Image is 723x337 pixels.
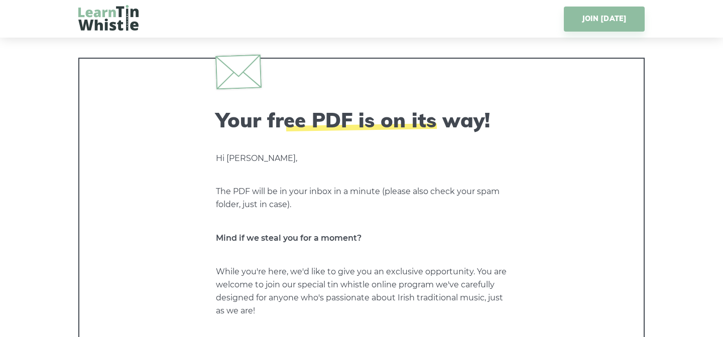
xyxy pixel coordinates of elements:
[216,233,361,243] strong: Mind if we steal you for a moment?
[215,54,262,89] img: envelope.svg
[216,265,507,317] p: While you're here, we'd like to give you an exclusive opportunity. You are welcome to join our sp...
[78,5,139,31] img: LearnTinWhistle.com
[216,152,507,165] p: Hi [PERSON_NAME],
[216,185,507,211] p: The PDF will be in your inbox in a minute (please also check your spam folder, just in case).
[216,108,507,132] h2: Your free PDF is on its way!
[564,7,645,32] a: JOIN [DATE]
